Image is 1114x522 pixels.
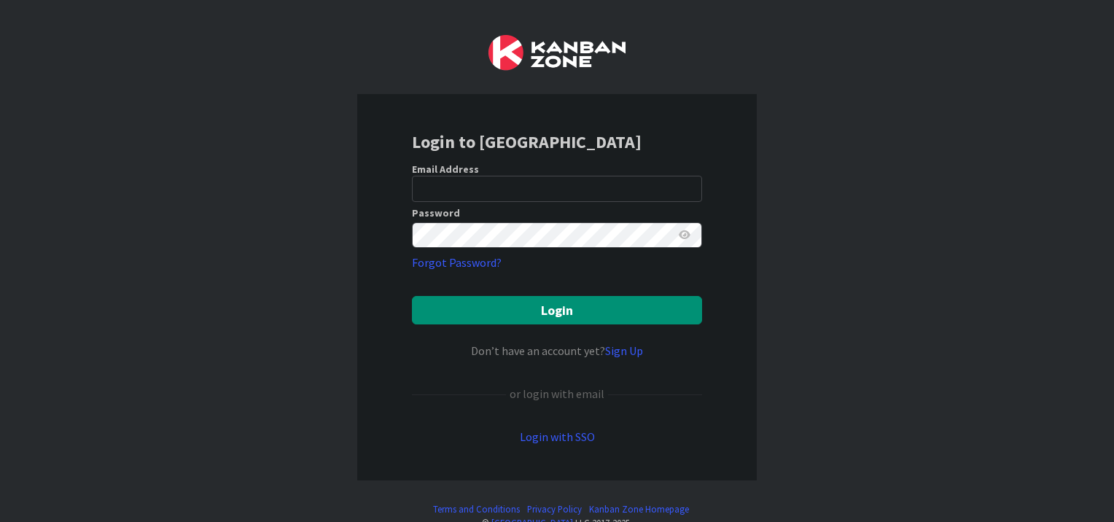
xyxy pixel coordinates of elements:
keeper-lock: Open Keeper Popup [677,179,695,197]
a: Login with SSO [520,429,595,444]
b: Login to [GEOGRAPHIC_DATA] [412,130,642,153]
a: Sign Up [605,343,643,358]
button: Login [412,296,702,324]
label: Email Address [412,163,479,176]
a: Terms and Conditions [433,502,520,516]
a: Kanban Zone Homepage [589,502,689,516]
label: Password [412,208,460,218]
div: Don’t have an account yet? [412,342,702,359]
img: Kanban Zone [488,35,626,71]
a: Privacy Policy [527,502,582,516]
a: Forgot Password? [412,254,502,271]
div: or login with email [506,385,608,402]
